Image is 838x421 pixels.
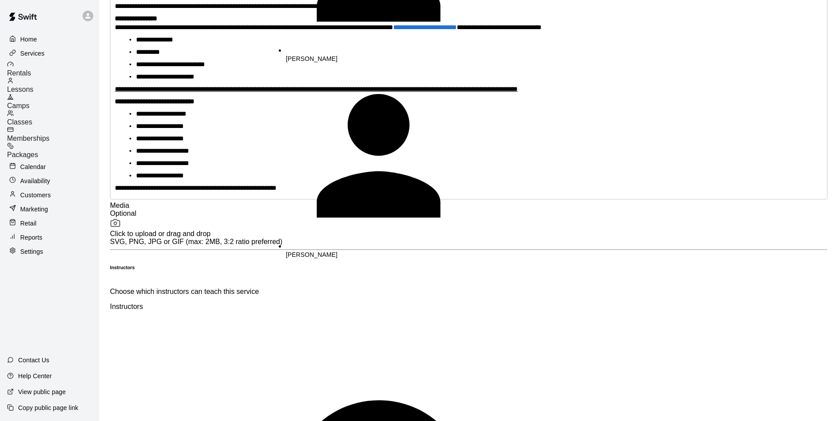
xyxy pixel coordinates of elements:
span: Optional [110,210,137,217]
h6: Instructors [110,265,135,270]
a: Marketing [7,203,92,216]
label: Instructors [110,303,143,310]
a: Retail [7,217,92,230]
p: Copy public page link [18,403,78,412]
p: [PERSON_NAME] [286,250,533,259]
p: Calendar [20,162,46,171]
p: View public page [18,387,66,396]
p: Reports [20,233,42,242]
a: Camps [7,94,99,110]
label: Media [110,202,129,209]
a: Customers [7,188,92,202]
a: Classes [7,110,99,126]
p: Choose which instructors can teach this service [110,288,827,296]
p: Contact Us [18,356,49,365]
span: Rentals [7,69,31,77]
p: Services [20,49,45,58]
a: Settings [7,245,92,258]
p: [PERSON_NAME] [286,54,533,63]
a: Home [7,33,92,46]
span: Classes [7,118,32,126]
p: Home [20,35,37,44]
a: Lessons [7,77,99,94]
p: Help Center [18,372,52,380]
div: Click to upload or drag and drop [110,230,827,238]
span: Packages [7,151,38,158]
p: Retail [20,219,37,228]
a: Calendar [7,160,92,173]
a: Reports [7,231,92,244]
div: SVG, PNG, JPG or GIF (max: 2MB, 3:2 ratio preferred) [110,238,827,246]
span: Lessons [7,86,34,93]
p: Customers [20,191,51,199]
a: Packages [7,143,99,159]
p: Settings [20,247,43,256]
a: Memberships [7,126,99,143]
span: Memberships [7,135,49,142]
p: Marketing [20,205,48,214]
a: Services [7,47,92,60]
a: Availability [7,174,92,188]
p: Availability [20,177,50,185]
span: Camps [7,102,30,109]
a: Rentals [7,61,99,77]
